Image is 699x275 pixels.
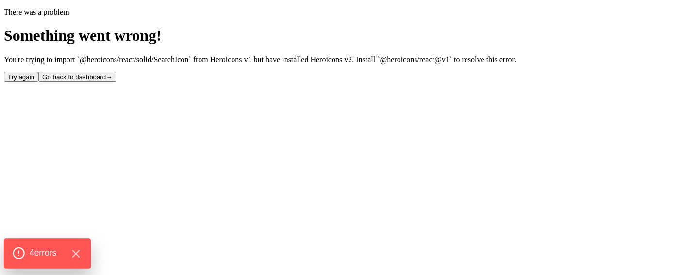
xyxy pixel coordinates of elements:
[38,72,116,82] button: Go back to dashboard
[106,73,112,81] span: →
[4,72,38,82] button: Try again
[4,8,695,16] p: There was a problem
[4,55,695,64] p: You're trying to import `@heroicons/react/solid/SearchIcon` from Heroicons v1 but have installed ...
[4,27,695,45] h1: Something went wrong!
